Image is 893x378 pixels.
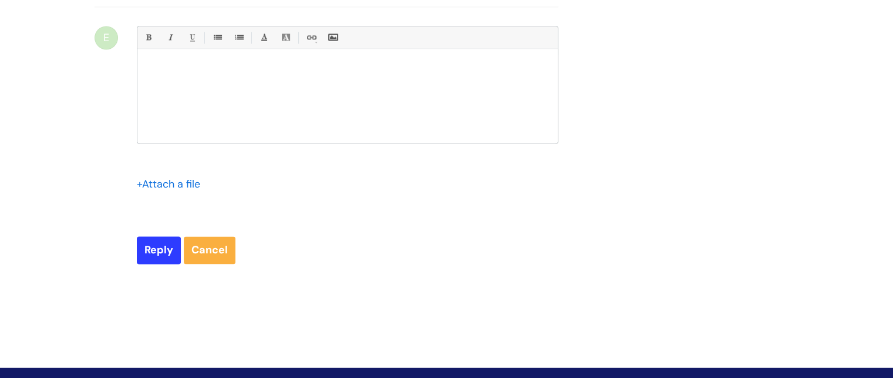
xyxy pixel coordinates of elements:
[184,236,235,263] a: Cancel
[210,30,224,45] a: • Unordered List (Ctrl-Shift-7)
[95,26,118,49] div: E
[325,30,340,45] a: Insert Image...
[137,175,207,193] div: Attach a file
[137,177,142,191] span: +
[257,30,271,45] a: Font Color
[231,30,246,45] a: 1. Ordered List (Ctrl-Shift-8)
[137,236,181,263] input: Reply
[304,30,318,45] a: Link
[278,30,293,45] a: Back Color
[141,30,156,45] a: Bold (Ctrl-B)
[184,30,199,45] a: Underline(Ctrl-U)
[163,30,177,45] a: Italic (Ctrl-I)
